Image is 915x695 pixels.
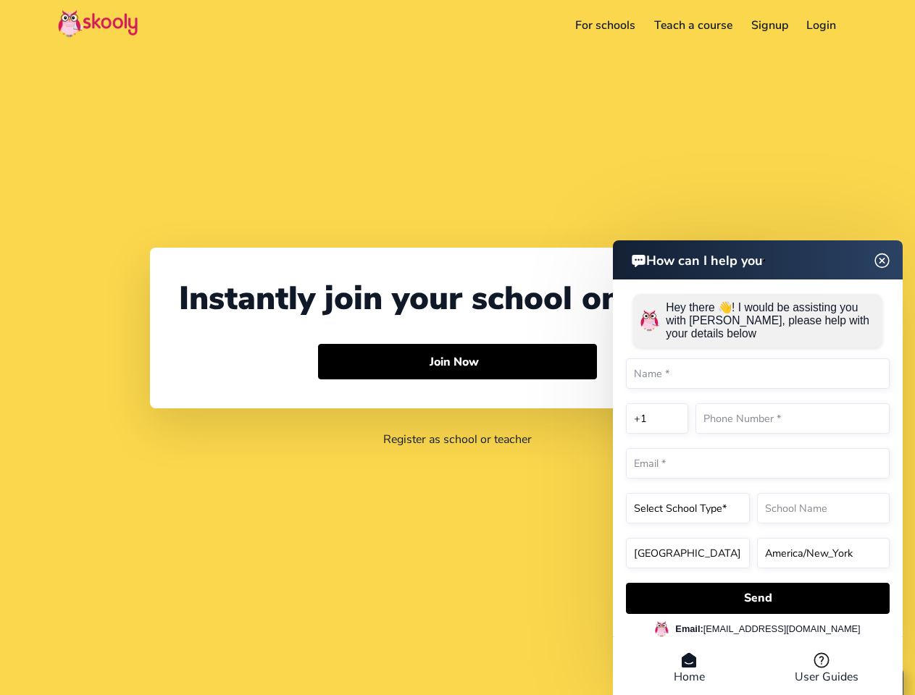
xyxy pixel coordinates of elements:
a: Teach a course [645,14,742,37]
div: Instantly join your school on Skooly [179,277,737,321]
a: Signup [742,14,798,37]
button: Join Now [318,344,597,380]
img: Skooly [58,9,138,38]
a: Login [797,14,845,37]
a: Register as school or teacher [383,431,532,447]
a: For schools [567,14,645,37]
